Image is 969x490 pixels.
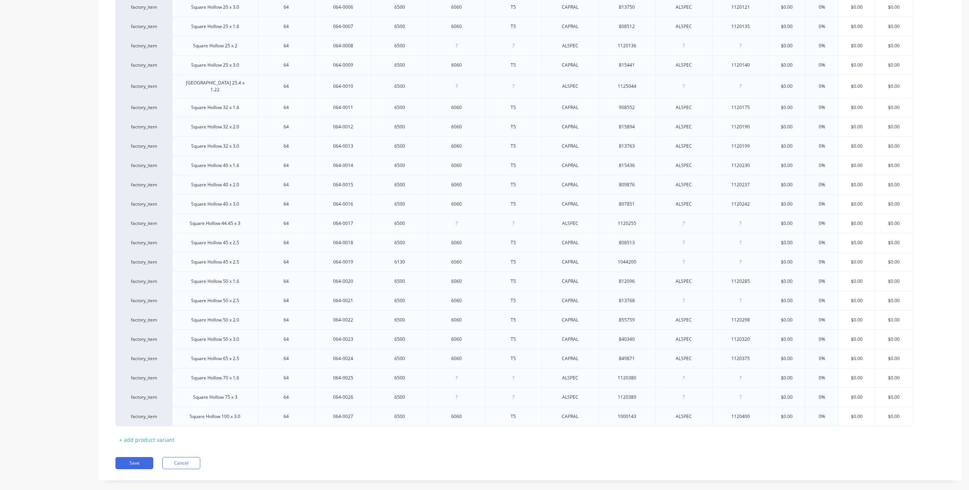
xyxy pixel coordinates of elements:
div: Square Hollow 75 x 3 [187,392,243,402]
div: 6060 [438,238,475,248]
div: [GEOGRAPHIC_DATA] 25.4 x 1.22 [176,78,255,95]
div: 808512 [608,22,646,31]
div: ALSPEC [665,60,703,70]
div: factory_item [123,220,165,227]
div: $0.00 [838,368,876,387]
div: T5 [494,122,532,132]
div: 064-0023 [324,334,362,344]
div: factory_item [123,297,165,304]
div: 64 [267,315,305,325]
div: 064-0016 [324,199,362,209]
div: CAPRAL [551,141,589,151]
div: Square Hollow 44.45 x 3 [184,218,246,228]
div: ALSPEC [665,354,703,364]
div: Square Hollow 50 x 3.0 [185,334,245,344]
div: factory_itemSquare Hollow 32 x 2.064064-001265006060T5CAPRAL815894ALSPEC1120190$0.000%$0.00$0.00 [115,117,913,136]
div: 6060 [438,2,475,12]
div: 6060 [438,122,475,132]
div: $0.00 [838,117,876,136]
div: Square Hollow 65 x 2.5 [185,354,245,364]
div: Square Hollow 50 x 2.0 [185,315,245,325]
div: 064-0021 [324,296,362,306]
div: Square Hollow 40 x 3.0 [185,199,245,209]
div: factory_itemSquare Hollow 32 x 3.064064-001365006060T5CAPRAL813763ALSPEC1120199$0.000%$0.00$0.00 [115,136,913,156]
div: T5 [494,180,532,190]
div: 6130 [381,257,419,267]
div: $0.00 [875,368,913,387]
div: $0.00 [838,36,876,55]
div: 64 [267,354,305,364]
div: 1120380 [608,373,646,383]
div: ALSPEC [665,276,703,286]
div: 1120242 [721,199,759,209]
div: 6060 [438,315,475,325]
div: 64 [267,60,305,70]
div: 0% [803,195,841,214]
div: factory_itemSquare Hollow 75 x 364064-00266500ALSPEC1120389$0.000%$0.00$0.00 [115,387,913,407]
div: CAPRAL [551,122,589,132]
div: $0.00 [875,330,913,349]
div: ALSPEC [665,2,703,12]
div: 64 [267,41,305,51]
div: $0.00 [768,253,806,272]
div: $0.00 [768,291,806,310]
div: 64 [267,2,305,12]
div: factory_itemSquare Hollow 25 x 1.664064-000765006060T5CAPRAL808512ALSPEC1120135$0.000%$0.00$0.00 [115,17,913,36]
div: factory_item [123,317,165,323]
div: 6060 [438,334,475,344]
div: T5 [494,276,532,286]
div: Square Hollow 25 x 2 [187,41,243,51]
div: 64 [267,199,305,209]
div: 64 [267,373,305,383]
div: $0.00 [875,175,913,194]
div: 6060 [438,296,475,306]
div: 064-0006 [324,2,362,12]
div: T5 [494,22,532,31]
div: 64 [267,276,305,286]
div: $0.00 [768,36,806,55]
div: 6500 [381,276,419,286]
div: T5 [494,334,532,344]
div: 1125044 [608,81,646,91]
div: $0.00 [768,56,806,75]
div: 064-0025 [324,373,362,383]
div: 0% [803,77,841,96]
div: ALSPEC [551,41,589,51]
div: Square Hollow 20 x 3.0 [185,2,245,12]
div: CAPRAL [551,180,589,190]
div: 0% [803,214,841,233]
div: 0% [803,175,841,194]
div: factory_itemSquare Hollow 50 x 2.564064-002165006060T5CAPRAL813768$0.000%$0.00$0.00 [115,291,913,310]
div: factory_itemSquare Hollow 50 x 3.064064-002365006060T5CAPRAL840340ALSPEC1120320$0.000%$0.00$0.00 [115,329,913,349]
div: 0% [803,117,841,136]
div: $0.00 [838,56,876,75]
div: Square Hollow 40 x 2.0 [185,180,245,190]
div: factory_item [123,104,165,111]
div: 1120320 [721,334,759,344]
div: 6500 [381,122,419,132]
div: 6060 [438,199,475,209]
div: 64 [267,22,305,31]
div: $0.00 [768,137,806,156]
div: 0% [803,272,841,291]
div: factory_item [123,162,165,169]
div: 6500 [381,81,419,91]
div: $0.00 [875,311,913,329]
div: 1120255 [608,218,646,228]
div: 849871 [608,354,646,364]
div: 64 [267,238,305,248]
div: 6500 [381,103,419,112]
div: ALSPEC [665,122,703,132]
div: 6060 [438,276,475,286]
div: $0.00 [768,311,806,329]
div: $0.00 [875,214,913,233]
div: factory_item [123,375,165,381]
div: 813763 [608,141,646,151]
div: 6060 [438,22,475,31]
div: 1120135 [721,22,759,31]
div: T5 [494,103,532,112]
div: 0% [803,137,841,156]
div: CAPRAL [551,354,589,364]
div: CAPRAL [551,103,589,112]
div: 0% [803,388,841,407]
